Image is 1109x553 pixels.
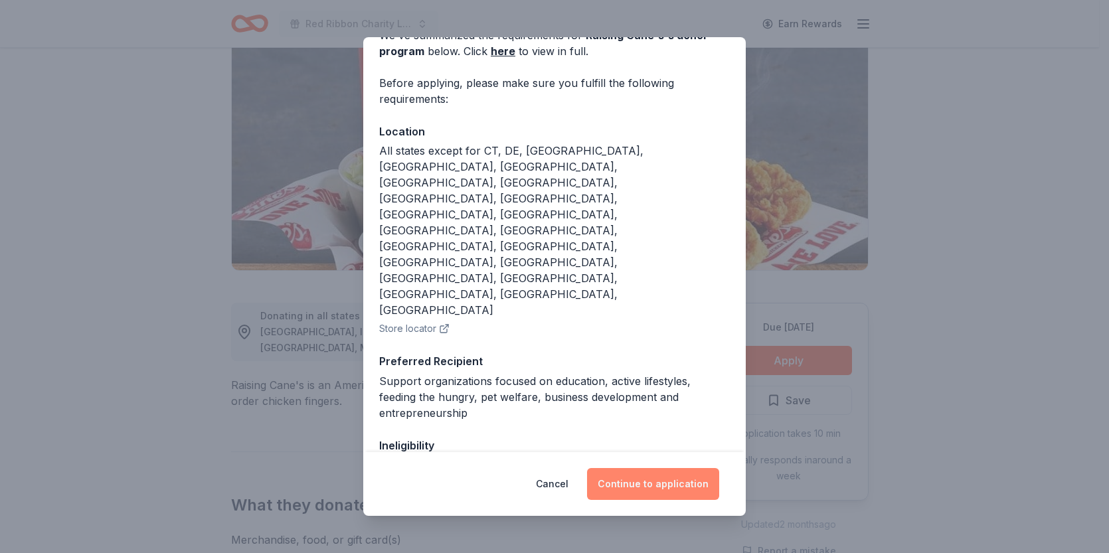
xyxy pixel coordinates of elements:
[379,75,730,107] div: Before applying, please make sure you fulfill the following requirements:
[379,353,730,370] div: Preferred Recipient
[379,143,730,318] div: All states except for CT, DE, [GEOGRAPHIC_DATA], [GEOGRAPHIC_DATA], [GEOGRAPHIC_DATA], [GEOGRAPHI...
[379,321,450,337] button: Store locator
[587,468,719,500] button: Continue to application
[379,27,730,59] div: We've summarized the requirements for below. Click to view in full.
[536,468,568,500] button: Cancel
[379,373,730,421] div: Support organizations focused on education, active lifestyles, feeding the hungry, pet welfare, b...
[379,123,730,140] div: Location
[491,43,515,59] a: here
[379,437,730,454] div: Ineligibility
